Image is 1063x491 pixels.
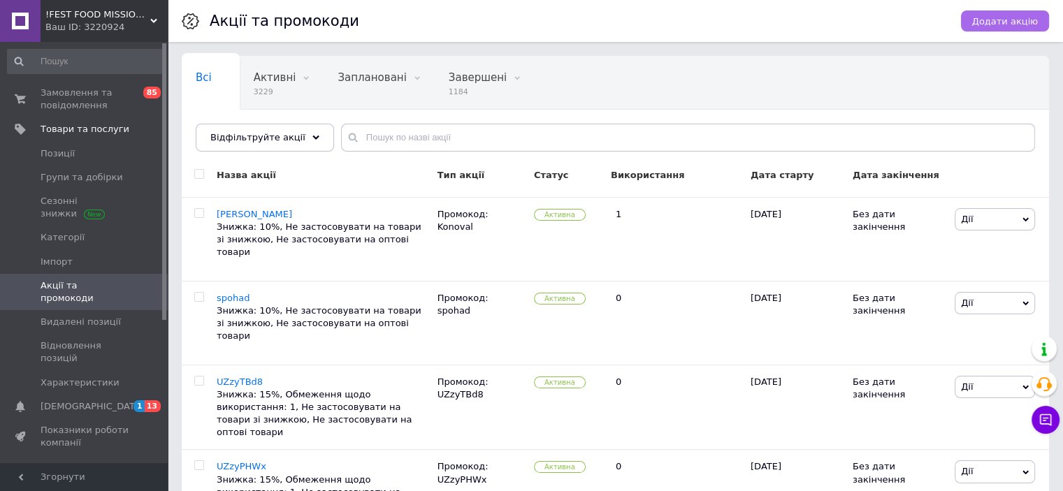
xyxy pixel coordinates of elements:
div: [DATE] [751,460,846,473]
span: Акції та промокоди [41,279,129,305]
div: [DATE] [751,208,846,221]
span: Сезонні знижки [41,195,129,220]
div: Знижка: 15%, Обмеження щодо використання: 1, Не застосовувати на товари зі знижкою, Не застосовув... [217,388,431,439]
span: Групи та добірки [41,171,123,184]
span: [PERSON_NAME] [217,209,292,219]
span: Показники роботи компанії [41,424,129,449]
button: Додати акцію [961,10,1049,31]
span: Активна [534,209,586,221]
span: Панель управління [41,460,129,485]
button: Чат з покупцем [1032,406,1060,434]
span: spohad [217,293,250,303]
span: 13 [145,400,161,412]
span: Завершені [449,71,507,84]
div: 0 [607,365,747,450]
span: Всі [196,71,212,84]
span: UZzyPHWx [217,461,266,471]
span: Видалені позиції [41,316,121,328]
span: Імпорт [41,256,73,268]
span: Активна [534,376,586,388]
div: Знижка: 10%, Не застосовувати на товари зі знижкою, Не застосовувати на оптові товари [217,305,431,343]
span: Заплановані [338,71,406,84]
span: Дії [961,381,973,392]
span: UZzyTBd8 [217,376,263,387]
span: Товари та послуги [41,123,129,135]
span: Категорії [41,231,85,244]
span: Характеристики [41,376,120,389]
span: 3229 [254,87,296,97]
div: Використання [607,159,747,197]
span: !FEST FOOD MISSION (ex. Green Tramps) [45,8,150,21]
div: Тип акції [434,159,530,197]
span: Активна [534,461,586,473]
span: Дії [961,466,973,476]
span: 1184 [449,87,507,97]
div: Дата старту [747,159,849,197]
span: Дії [961,214,973,224]
span: 1 [133,400,145,412]
div: Без дати закінчення [849,197,951,281]
span: Додати акцію [972,16,1038,27]
div: Без дати закінчення [849,281,951,365]
span: Активні [254,71,296,84]
input: Пошук по назві акції [341,124,1035,152]
div: [DATE] [751,292,846,305]
span: Позиції [41,147,75,160]
span: 85 [143,87,161,98]
span: Відновлення позицій [41,339,129,365]
div: 0 [607,281,747,365]
span: Дії [961,298,973,308]
span: Активна [534,293,586,305]
span: Замовлення та повідомлення [41,87,129,112]
div: Без дати закінчення [849,365,951,450]
div: Промокод: Konoval [434,197,530,281]
span: [DEMOGRAPHIC_DATA] [41,400,144,413]
div: Ваш ID: 3220924 [45,21,168,34]
div: Промокод: UZzyTBd8 [434,365,530,450]
div: Знижка: 10%, Не застосовувати на товари зі знижкою, Не застосовувати на оптові товари [217,221,431,259]
div: Дата закінчення [849,159,951,197]
div: [DATE] [751,376,846,388]
div: 1 [607,197,747,281]
div: Назва акції [213,159,434,197]
h1: Акції та промокоди [210,13,359,29]
span: Архів [196,124,225,137]
input: Пошук [7,49,165,74]
div: Промокод: spohad [434,281,530,365]
div: Статус [530,159,607,197]
span: Відфільтруйте акції [210,132,305,142]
